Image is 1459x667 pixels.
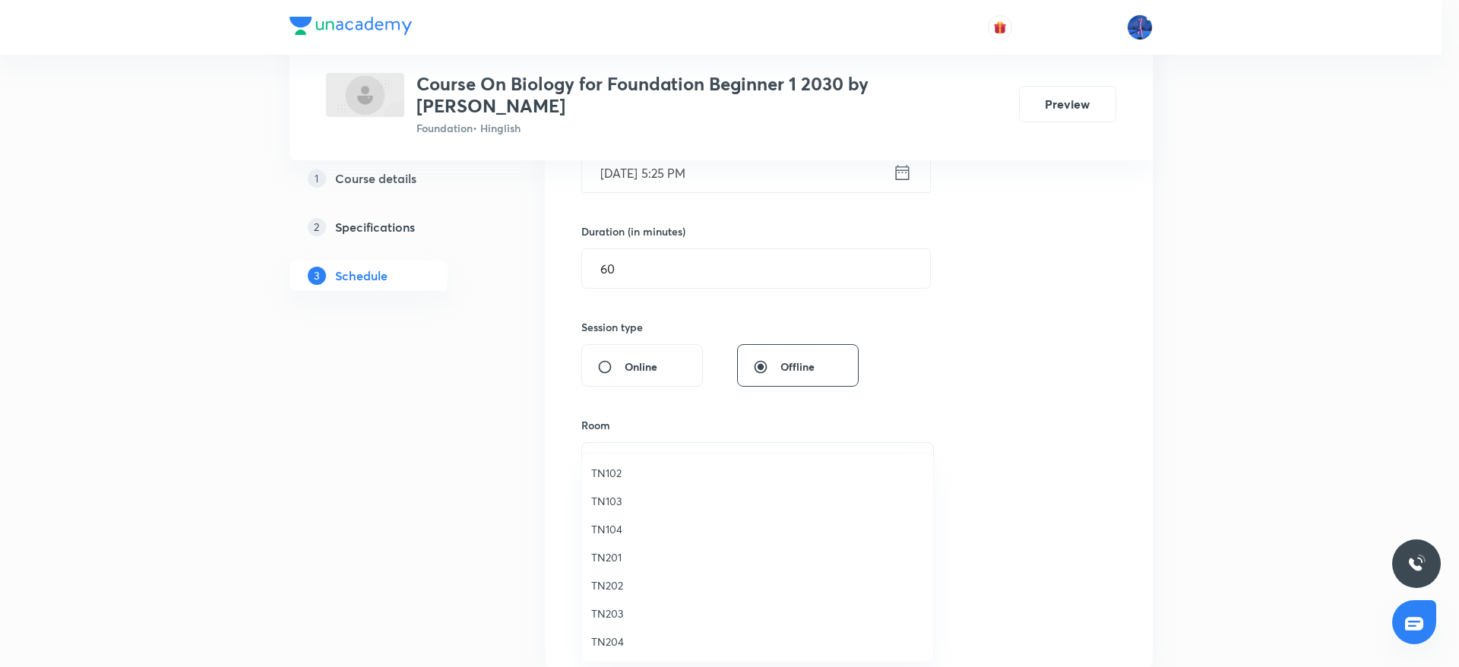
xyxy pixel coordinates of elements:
span: TN102 [591,465,924,481]
span: TN203 [591,605,924,621]
span: TN201 [591,549,924,565]
span: TN204 [591,634,924,650]
span: TN103 [591,493,924,509]
span: TN202 [591,577,924,593]
span: TN104 [591,521,924,537]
